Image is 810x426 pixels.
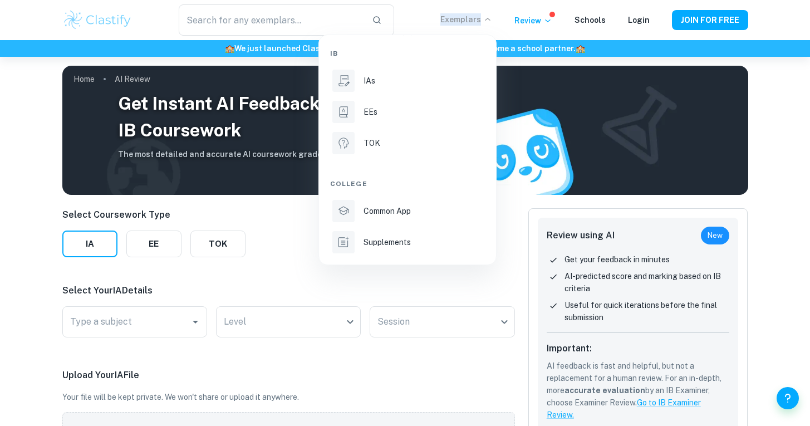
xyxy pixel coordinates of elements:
[364,205,411,217] p: Common App
[364,106,377,118] p: EEs
[330,198,485,224] a: Common App
[330,99,485,125] a: EEs
[330,130,485,156] a: TOK
[330,179,367,189] span: College
[330,48,338,58] span: IB
[364,75,375,87] p: IAs
[364,236,411,248] p: Supplements
[330,67,485,94] a: IAs
[330,229,485,256] a: Supplements
[364,137,380,149] p: TOK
